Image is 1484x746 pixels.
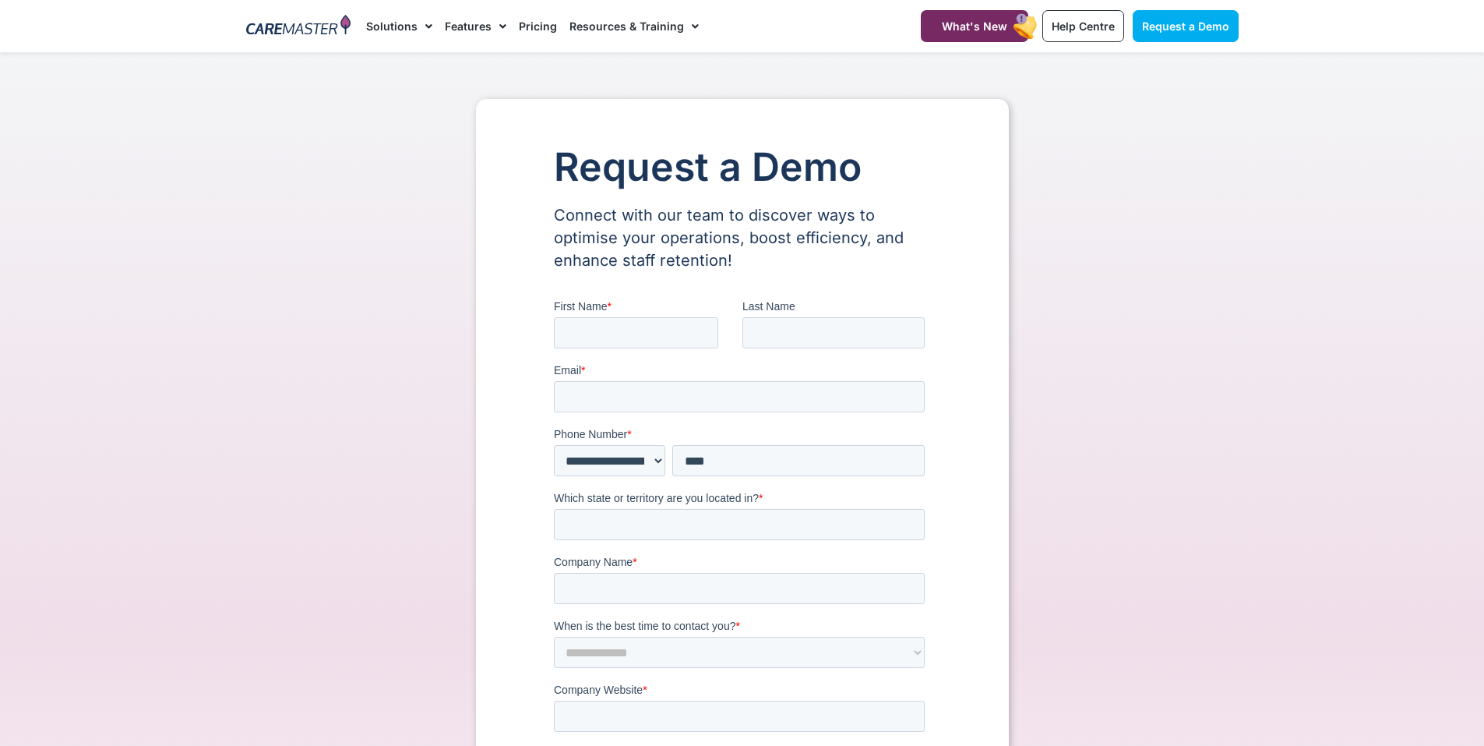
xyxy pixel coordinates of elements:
a: What's New [921,10,1028,42]
a: Help Centre [1042,10,1124,42]
span: Help Centre [1052,19,1115,33]
span: Request a Demo [1142,19,1229,33]
span: What's New [942,19,1007,33]
p: Connect with our team to discover ways to optimise your operations, boost efficiency, and enhance... [554,204,931,272]
a: Request a Demo [1133,10,1239,42]
h1: Request a Demo [554,146,931,189]
img: CareMaster Logo [246,15,351,38]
